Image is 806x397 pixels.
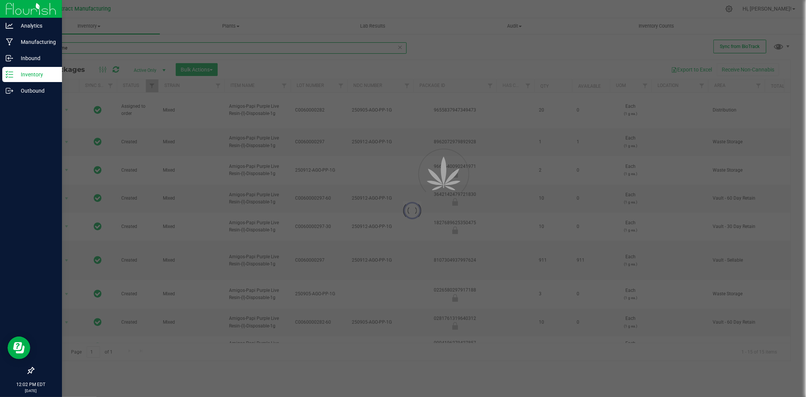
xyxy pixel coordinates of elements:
iframe: Resource center [8,337,30,359]
p: 12:02 PM EDT [3,381,59,388]
inline-svg: Inbound [6,54,13,62]
inline-svg: Manufacturing [6,38,13,46]
p: [DATE] [3,388,59,394]
inline-svg: Outbound [6,87,13,95]
p: Manufacturing [13,37,59,47]
inline-svg: Analytics [6,22,13,29]
p: Outbound [13,86,59,95]
p: Inventory [13,70,59,79]
p: Inbound [13,54,59,63]
p: Analytics [13,21,59,30]
inline-svg: Inventory [6,71,13,78]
